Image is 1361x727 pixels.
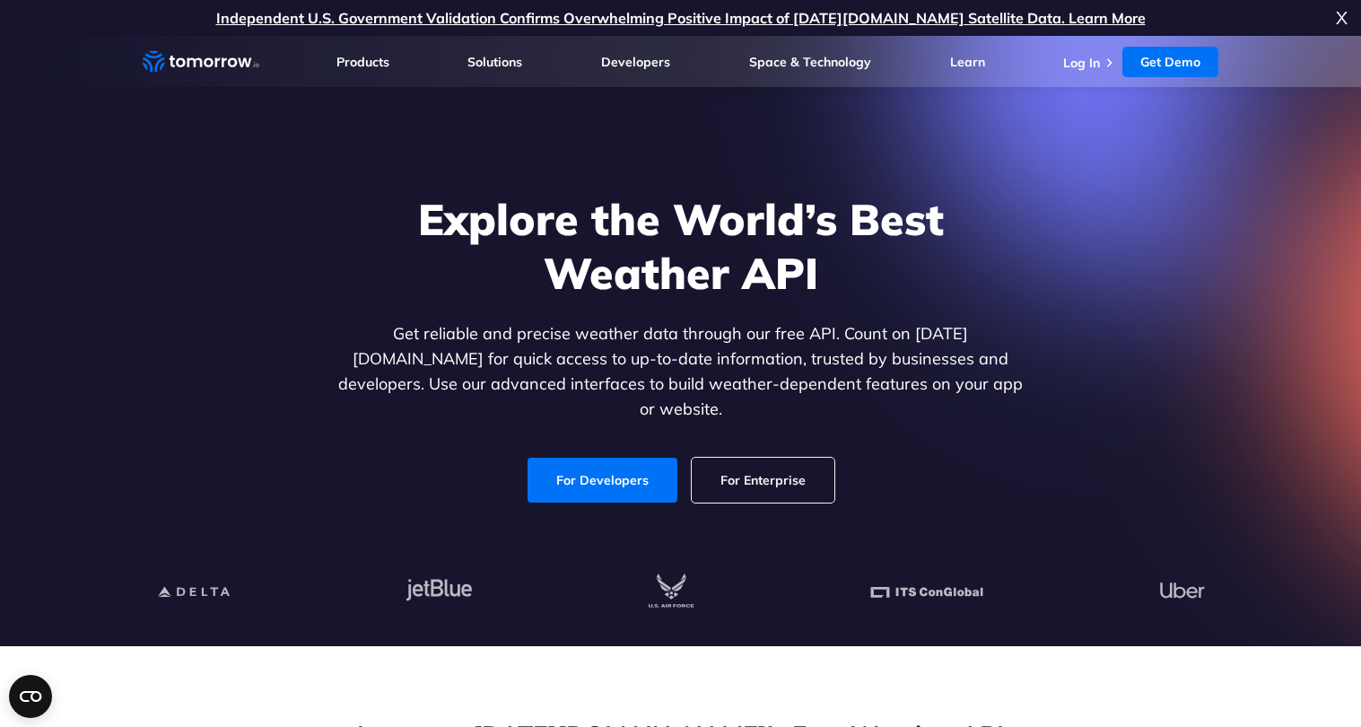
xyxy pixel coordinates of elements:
[1122,47,1218,77] a: Get Demo
[1063,55,1100,71] a: Log In
[467,54,522,70] a: Solutions
[749,54,871,70] a: Space & Technology
[950,54,985,70] a: Learn
[336,54,389,70] a: Products
[9,675,52,718] button: Open CMP widget
[528,458,677,503] a: For Developers
[601,54,670,70] a: Developers
[216,9,1146,27] a: Independent U.S. Government Validation Confirms Overwhelming Positive Impact of [DATE][DOMAIN_NAM...
[143,48,259,75] a: Home link
[335,192,1027,300] h1: Explore the World’s Best Weather API
[692,458,834,503] a: For Enterprise
[335,321,1027,422] p: Get reliable and precise weather data through our free API. Count on [DATE][DOMAIN_NAME] for quic...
